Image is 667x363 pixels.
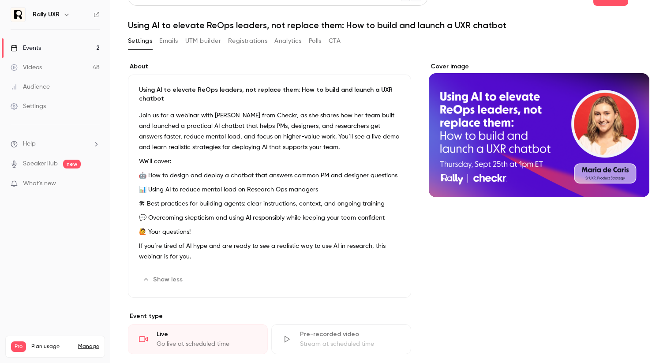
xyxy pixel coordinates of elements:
[300,340,400,348] div: Stream at scheduled time
[23,159,58,168] a: SpeakerHub
[139,213,400,223] p: 💬 Overcoming skepticism and using AI responsibly while keeping your team confident
[11,341,26,352] span: Pro
[128,324,268,354] div: LiveGo live at scheduled time
[23,139,36,149] span: Help
[274,34,302,48] button: Analytics
[128,34,152,48] button: Settings
[139,227,400,237] p: 🙋 Your questions!
[185,34,221,48] button: UTM builder
[159,34,178,48] button: Emails
[63,160,81,168] span: new
[11,7,25,22] img: Rally UXR
[300,330,400,339] div: Pre-recorded video
[157,330,257,339] div: Live
[429,62,649,197] section: Cover image
[11,139,100,149] li: help-dropdown-opener
[139,198,400,209] p: 🛠 Best practices for building agents: clear instructions, context, and ongoing training
[128,312,411,321] p: Event type
[228,34,267,48] button: Registrations
[11,63,42,72] div: Videos
[89,180,100,188] iframe: Noticeable Trigger
[157,340,257,348] div: Go live at scheduled time
[128,62,411,71] label: About
[309,34,322,48] button: Polls
[139,86,400,103] p: Using AI to elevate ReOps leaders, not replace them: How to build and launch a UXR chatbot
[139,110,400,153] p: Join us for a webinar with [PERSON_NAME] from Checkr, as she shares how her team built and launch...
[31,343,73,350] span: Plan usage
[139,273,188,287] button: Show less
[11,44,41,52] div: Events
[329,34,341,48] button: CTA
[23,179,56,188] span: What's new
[139,241,400,262] p: If you’re tired of AI hype and are ready to see a realistic way to use AI in research, this webin...
[11,102,46,111] div: Settings
[11,82,50,91] div: Audience
[139,184,400,195] p: 📊 Using AI to reduce mental load on Research Ops managers
[429,62,649,71] label: Cover image
[271,324,411,354] div: Pre-recorded videoStream at scheduled time
[139,156,400,167] p: We’ll cover:
[139,170,400,181] p: 🤖 How to design and deploy a chatbot that answers common PM and designer questions
[78,343,99,350] a: Manage
[128,20,649,30] h1: Using AI to elevate ReOps leaders, not replace them: How to build and launch a UXR chatbot
[33,10,60,19] h6: Rally UXR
